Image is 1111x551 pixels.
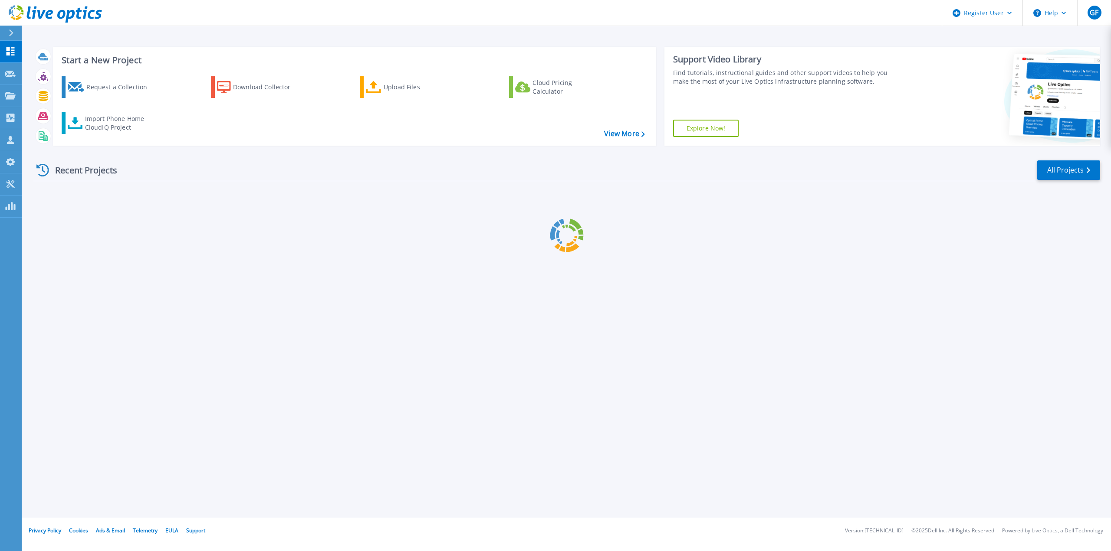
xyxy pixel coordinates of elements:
[509,76,606,98] a: Cloud Pricing Calculator
[85,114,153,132] div: Import Phone Home CloudIQ Project
[360,76,457,98] a: Upload Files
[673,54,898,65] div: Support Video Library
[1037,160,1100,180] a: All Projects
[62,76,158,98] a: Request a Collection
[1002,528,1103,534] li: Powered by Live Optics, a Dell Technology
[1090,9,1098,16] span: GF
[33,160,129,181] div: Recent Projects
[29,527,61,534] a: Privacy Policy
[673,68,898,86] div: Find tutorials, instructional guides and other support videos to help you make the most of your L...
[62,55,644,65] h3: Start a New Project
[211,76,308,98] a: Download Collector
[845,528,904,534] li: Version: [TECHNICAL_ID]
[86,78,156,96] div: Request a Collection
[911,528,994,534] li: © 2025 Dell Inc. All Rights Reserved
[532,78,602,96] div: Cloud Pricing Calculator
[133,527,158,534] a: Telemetry
[69,527,88,534] a: Cookies
[233,78,302,96] div: Download Collector
[673,120,739,137] a: Explore Now!
[186,527,205,534] a: Support
[604,130,644,138] a: View More
[165,527,178,534] a: EULA
[384,78,453,96] div: Upload Files
[96,527,125,534] a: Ads & Email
